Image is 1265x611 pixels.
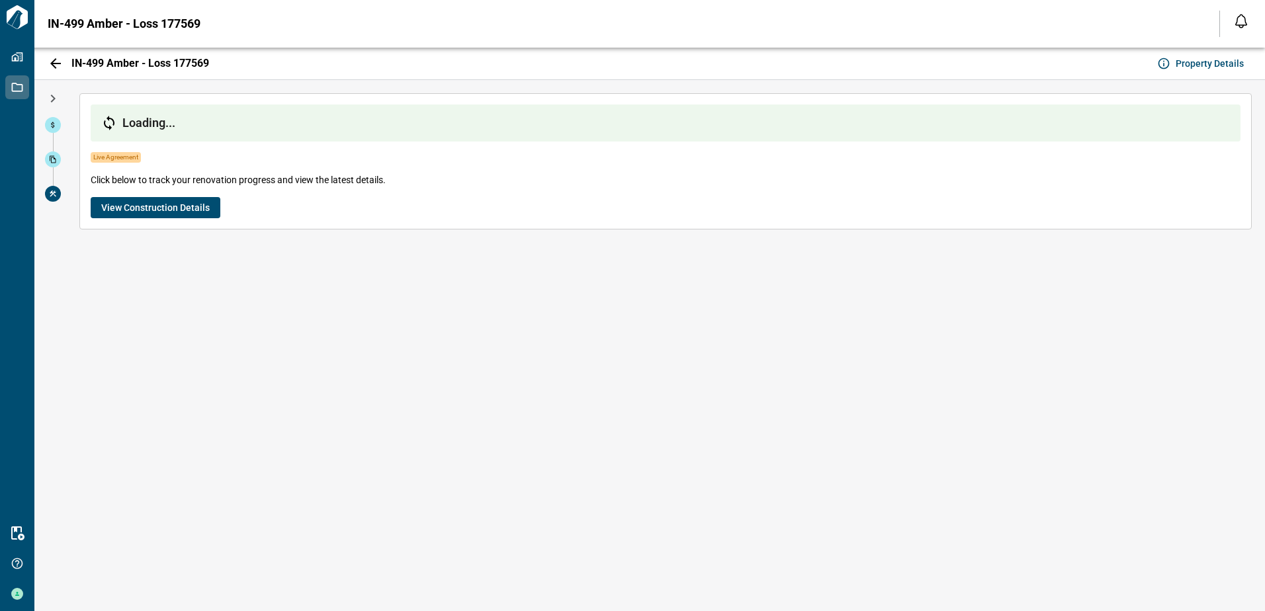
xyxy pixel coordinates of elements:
span: Live Agreement [91,152,141,163]
span: IN-499 Amber - Loss 177569 [48,17,200,30]
span: View Construction Details [101,201,210,214]
span: Click below to track your renovation progress and view the latest details. [91,173,386,186]
button: View Construction Details [91,197,220,218]
button: Open notification feed [1231,11,1252,32]
span: Loading... [122,116,175,130]
span: Property Details [1176,57,1244,70]
button: Property Details [1155,53,1249,74]
span: IN-499 Amber - Loss 177569 [71,57,209,70]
